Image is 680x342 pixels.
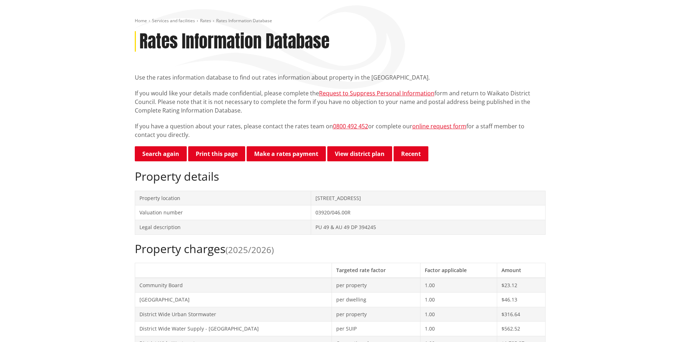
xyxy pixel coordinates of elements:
td: 1.00 [420,322,497,336]
td: Legal description [135,220,311,234]
td: 1.00 [420,278,497,293]
td: Property location [135,191,311,205]
td: $46.13 [497,293,545,307]
button: Recent [394,146,428,161]
td: 1.00 [420,307,497,322]
h2: Property details [135,170,546,183]
td: 03920/046.00R [311,205,545,220]
td: $23.12 [497,278,545,293]
a: online request form [412,122,466,130]
a: Services and facilities [152,18,195,24]
a: 0800 492 452 [333,122,368,130]
iframe: Messenger Launcher [647,312,673,338]
td: per SUIP [332,322,420,336]
td: PU 49 & AU 49 DP 394245 [311,220,545,234]
a: Home [135,18,147,24]
h2: Property charges [135,242,546,256]
td: per dwelling [332,293,420,307]
span: Rates Information Database [216,18,272,24]
a: Search again [135,146,187,161]
th: Targeted rate factor [332,263,420,277]
a: Make a rates payment [247,146,326,161]
td: $562.52 [497,322,545,336]
td: Valuation number [135,205,311,220]
td: 1.00 [420,293,497,307]
p: If you would like your details made confidential, please complete the form and return to Waikato ... [135,89,546,115]
td: per property [332,278,420,293]
th: Amount [497,263,545,277]
td: $316.64 [497,307,545,322]
td: Community Board [135,278,332,293]
a: Rates [200,18,211,24]
button: Print this page [188,146,245,161]
span: (2025/2026) [225,244,274,256]
p: If you have a question about your rates, please contact the rates team on or complete our for a s... [135,122,546,139]
p: Use the rates information database to find out rates information about property in the [GEOGRAPHI... [135,73,546,82]
h1: Rates Information Database [139,31,329,52]
th: Factor applicable [420,263,497,277]
a: Request to Suppress Personal Information [319,89,434,97]
td: [STREET_ADDRESS] [311,191,545,205]
td: [GEOGRAPHIC_DATA] [135,293,332,307]
td: District Wide Urban Stormwater [135,307,332,322]
td: District Wide Water Supply - [GEOGRAPHIC_DATA] [135,322,332,336]
nav: breadcrumb [135,18,546,24]
td: per property [332,307,420,322]
a: View district plan [327,146,392,161]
